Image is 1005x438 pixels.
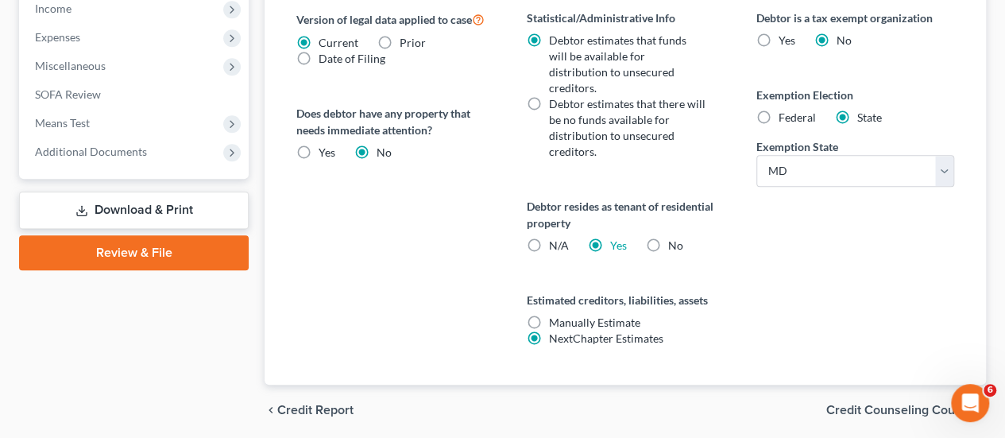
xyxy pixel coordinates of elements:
span: Expenses [35,30,80,44]
span: Means Test [35,116,90,130]
span: NextChapter Estimates [548,331,663,345]
i: chevron_left [265,404,277,417]
span: N/A [548,238,568,252]
label: Does debtor have any property that needs immediate attention? [296,105,494,138]
label: Exemption Election [756,87,954,103]
label: Version of legal data applied to case [296,10,494,29]
span: Debtor estimates that funds will be available for distribution to unsecured creditors. [548,33,686,95]
span: Additional Documents [35,145,147,158]
span: Yes [319,145,335,159]
label: Estimated creditors, liabilities, assets [526,292,724,308]
span: Income [35,2,72,15]
span: Yes [779,33,795,47]
span: No [667,238,682,252]
span: Credit Report [277,404,354,417]
label: Debtor is a tax exempt organization [756,10,954,26]
label: Exemption State [756,138,838,155]
span: Current [319,36,358,49]
span: Federal [779,110,816,124]
a: Review & File [19,235,249,270]
span: Debtor estimates that there will be no funds available for distribution to unsecured creditors. [548,97,705,158]
label: Debtor resides as tenant of residential property [526,198,724,231]
span: No [377,145,392,159]
span: Credit Counseling Course [826,404,973,417]
a: SOFA Review [22,80,249,109]
span: Prior [400,36,426,49]
span: 6 [984,384,996,397]
a: Yes [609,238,626,252]
label: Statistical/Administrative Info [526,10,724,26]
button: Credit Counseling Course chevron_right [826,404,986,417]
span: No [837,33,852,47]
span: Date of Filing [319,52,385,65]
span: State [857,110,882,124]
button: chevron_left Credit Report [265,404,354,417]
span: Manually Estimate [548,316,640,329]
iframe: Intercom live chat [951,384,989,422]
span: SOFA Review [35,87,101,101]
a: Download & Print [19,192,249,229]
span: Miscellaneous [35,59,106,72]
